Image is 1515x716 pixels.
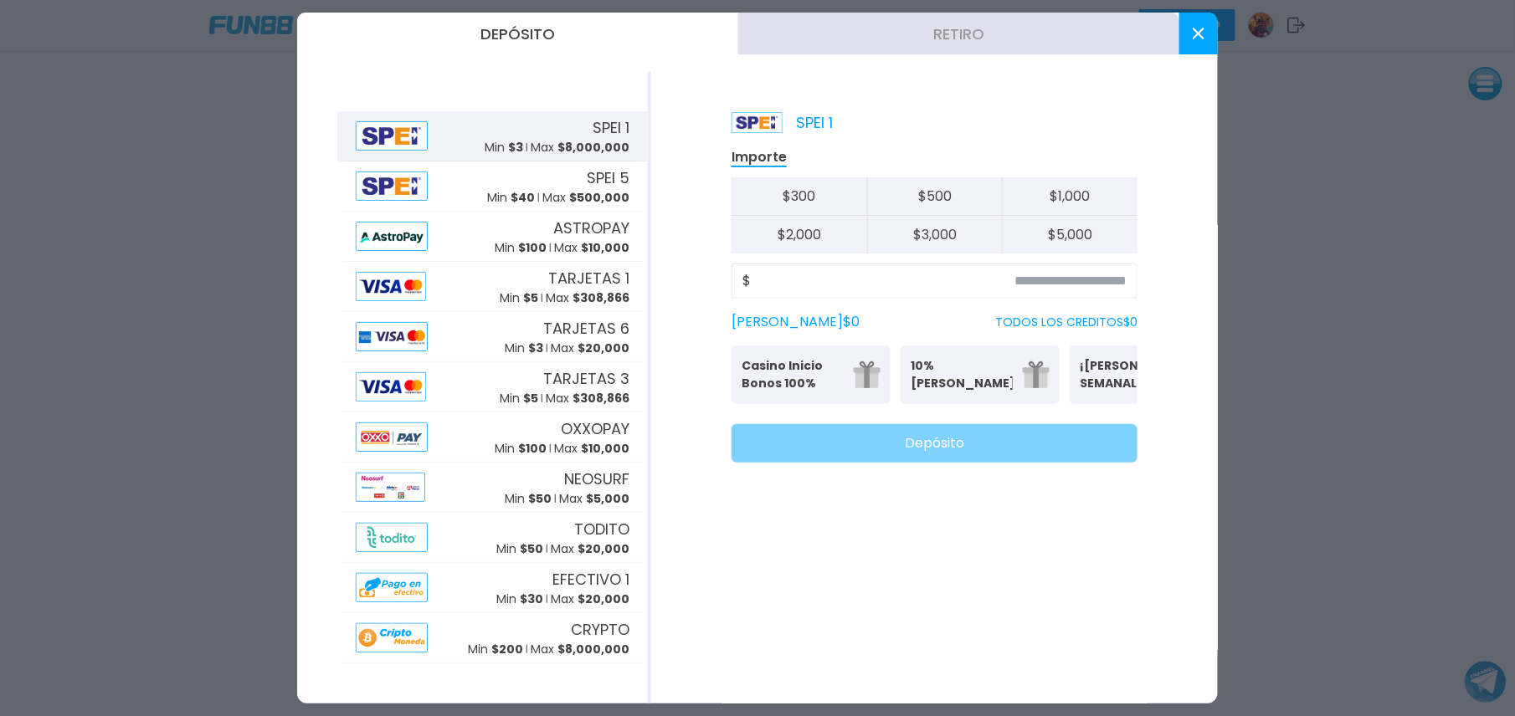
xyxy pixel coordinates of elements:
[732,177,867,216] button: $300
[573,289,629,306] span: $ 308,866
[505,490,552,508] p: Min
[581,239,629,256] span: $ 10,000
[531,139,629,156] p: Max
[496,540,543,558] p: Min
[551,340,629,357] p: Max
[742,357,844,392] p: Casino Inicio Bonos 100%
[337,212,648,262] button: AlipayASTROPAYMin $100Max $10,000
[500,289,538,307] p: Min
[551,540,629,558] p: Max
[505,340,543,357] p: Min
[337,161,648,212] button: AlipaySPEI 5Min $40Max $500,000
[571,618,629,641] span: CRYPTO
[337,613,648,663] button: AlipayCRYPTOMin $200Max $8,000,000
[356,623,428,652] img: Alipay
[356,222,428,251] img: Alipay
[546,390,629,407] p: Max
[578,591,629,607] span: $ 20,000
[901,345,1060,404] button: 10% [PERSON_NAME]
[523,390,538,407] span: $ 5
[554,239,629,257] p: Max
[578,340,629,356] span: $ 20,000
[578,540,629,557] span: $ 20,000
[586,490,629,507] span: $ 5,000
[569,189,629,206] span: $ 500,000
[337,463,648,513] button: AlipayNEOSURFMin $50Max $5,000
[554,440,629,458] p: Max
[356,322,428,351] img: Alipay
[564,468,629,490] span: NEOSURF
[528,490,552,507] span: $ 50
[520,591,543,607] span: $ 30
[337,412,648,463] button: AlipayOXXOPAYMin $100Max $10,000
[867,177,1003,216] button: $500
[500,390,538,407] p: Min
[485,139,523,156] p: Min
[356,573,428,602] img: Alipay
[496,591,543,608] p: Min
[593,116,629,139] span: SPEI 1
[559,490,629,508] p: Max
[356,272,426,301] img: Alipay
[732,112,783,133] img: Platform Logo
[1023,361,1050,388] img: gift
[511,189,535,206] span: $ 40
[548,267,629,289] span: TARJETAS 1
[542,189,629,207] p: Max
[523,289,538,306] span: $ 5
[356,422,428,452] img: Alipay
[337,262,648,312] button: AlipayTARJETAS 1Min $5Max $308,866
[356,372,426,401] img: Alipay
[587,166,629,189] span: SPEI 5
[356,121,428,151] img: Alipay
[732,312,860,332] label: [PERSON_NAME] $ 0
[732,345,891,404] button: Casino Inicio Bonos 100%
[1002,177,1138,216] button: $1,000
[732,148,787,167] p: Importe
[738,13,1179,54] button: Retiro
[1002,216,1138,253] button: $5,000
[543,367,629,390] span: TARJETAS 3
[574,518,629,540] span: TODITO
[356,473,425,502] img: Alipay
[557,139,629,156] span: $ 8,000,000
[995,314,1138,331] p: TODOS LOS CREDITOS $ 0
[297,13,738,54] button: Depósito
[546,289,629,307] p: Max
[732,424,1138,463] button: Depósito
[732,216,867,253] button: $2,000
[1080,357,1182,392] p: ¡[PERSON_NAME] SEMANAL 100% PARA DEPORTES!
[337,312,648,362] button: AlipayTARJETAS 6Min $3Max $20,000
[337,513,648,563] button: AlipayTODITOMin $50Max $20,000
[557,641,629,657] span: $ 8,000,000
[1070,345,1229,404] button: ¡[PERSON_NAME] SEMANAL 100% PARA DEPORTES!
[543,317,629,340] span: TARJETAS 6
[487,189,535,207] p: Min
[508,139,523,156] span: $ 3
[337,362,648,412] button: AlipayTARJETAS 3Min $5Max $308,866
[495,239,547,257] p: Min
[911,357,1013,392] p: 10% [PERSON_NAME]
[491,641,523,657] span: $ 200
[468,641,523,658] p: Min
[551,591,629,608] p: Max
[553,217,629,239] span: ASTROPAY
[732,111,833,134] p: SPEI 1
[581,440,629,457] span: $ 10,000
[561,417,629,440] span: OXXOPAY
[518,440,547,457] span: $ 100
[518,239,547,256] span: $ 100
[552,568,629,591] span: EFECTIVO 1
[356,523,428,552] img: Alipay
[520,540,543,557] span: $ 50
[742,271,751,291] span: $
[337,563,648,613] button: AlipayEFECTIVO 1Min $30Max $20,000
[573,390,629,407] span: $ 308,866
[867,216,1003,253] button: $3,000
[531,641,629,658] p: Max
[337,111,648,161] button: AlipaySPEI 1Min $3Max $8,000,000
[528,340,543,356] span: $ 3
[495,440,547,458] p: Min
[356,171,428,201] img: Alipay
[854,361,881,388] img: gift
